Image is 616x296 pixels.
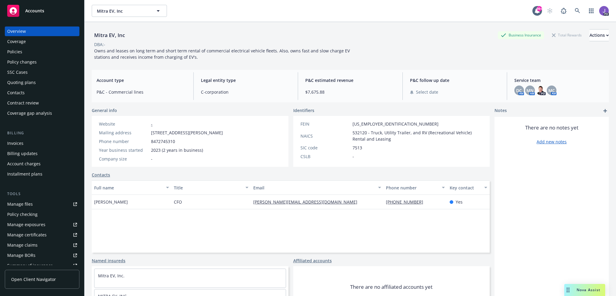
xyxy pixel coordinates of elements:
a: Start snowing [544,5,556,17]
span: 7513 [353,145,362,151]
button: Full name [92,180,171,195]
div: SIC code [300,145,350,151]
div: Contacts [7,88,25,98]
a: Manage claims [5,240,79,250]
div: Summary of insurance [7,261,53,270]
div: Year business started [99,147,149,153]
span: [PERSON_NAME] [94,199,128,205]
div: Coverage gap analysis [7,108,52,118]
span: P&C estimated revenue [305,77,395,83]
a: Contract review [5,98,79,108]
button: Key contact [447,180,490,195]
div: Email [253,185,374,191]
a: Search [571,5,584,17]
div: Billing updates [7,149,38,158]
div: Company size [99,156,149,162]
a: Report a Bug [558,5,570,17]
span: Mitra EV, Inc [97,8,149,14]
div: FEIN [300,121,350,127]
div: DBA: - [94,41,105,48]
span: CFO [174,199,182,205]
div: Manage claims [7,240,38,250]
a: Invoices [5,139,79,148]
a: Switch app [585,5,597,17]
img: photo [536,86,546,95]
div: Quoting plans [7,78,36,87]
a: Named insureds [92,257,125,264]
div: Account charges [7,159,41,169]
div: Title [174,185,242,191]
span: Owns and leases on long term and short term rental of commercial electrical vehicle fleets. Also,... [94,48,351,60]
a: Installment plans [5,169,79,179]
a: Summary of insurance [5,261,79,270]
div: Total Rewards [549,31,585,39]
div: Policy checking [7,210,38,219]
a: SSC Cases [5,67,79,77]
div: SSC Cases [7,67,28,77]
div: CSLB [300,153,350,160]
span: There are no affiliated accounts yet [350,283,433,291]
span: 532120 - Truck, Utility Trailer, and RV (Recreational Vehicle) Rental and Leasing [353,129,483,142]
div: Full name [94,185,162,191]
span: MC [548,87,555,94]
span: Identifiers [293,107,314,114]
span: Notes [494,107,507,114]
div: Contract review [7,98,39,108]
div: Key contact [450,185,481,191]
a: [PERSON_NAME][EMAIL_ADDRESS][DOMAIN_NAME] [253,199,362,205]
a: Manage files [5,199,79,209]
button: Phone number [383,180,447,195]
span: C-corporation [201,89,291,95]
span: Legal entity type [201,77,291,83]
div: Tools [5,191,79,197]
span: Yes [456,199,463,205]
div: Phone number [99,138,149,145]
div: Manage certificates [7,230,47,240]
a: Manage BORs [5,251,79,260]
span: 8472745310 [151,138,175,145]
div: Business Insurance [498,31,544,39]
div: Website [99,121,149,127]
div: Coverage [7,37,26,46]
a: - [151,121,152,127]
div: NAICS [300,133,350,139]
span: [US_EMPLOYER_IDENTIFICATION_NUMBER] [353,121,439,127]
span: Accounts [25,8,44,13]
span: Open Client Navigator [11,276,56,282]
div: Mitra EV, Inc [92,31,127,39]
span: Nova Assist [577,287,600,292]
a: Mitra EV, Inc. [98,273,125,279]
div: Policies [7,47,22,57]
div: Drag to move [564,284,572,296]
span: - [353,153,354,160]
a: Accounts [5,2,79,19]
a: Manage exposures [5,220,79,229]
a: Coverage [5,37,79,46]
span: DC [516,87,522,94]
div: Overview [7,26,26,36]
a: Policies [5,47,79,57]
a: Overview [5,26,79,36]
span: Service team [514,77,604,83]
button: Email [251,180,383,195]
span: General info [92,107,117,114]
div: Manage exposures [7,220,45,229]
div: Billing [5,130,79,136]
a: Add new notes [537,139,567,145]
span: MN [526,87,534,94]
button: Actions [590,29,609,41]
span: $7,675.88 [305,89,395,95]
a: Affiliated accounts [293,257,332,264]
a: Account charges [5,159,79,169]
div: Phone number [386,185,438,191]
div: Invoices [7,139,23,148]
a: Contacts [5,88,79,98]
a: Manage certificates [5,230,79,240]
div: Manage files [7,199,33,209]
button: Nova Assist [564,284,605,296]
a: Contacts [92,172,110,178]
button: Title [171,180,251,195]
a: Policy checking [5,210,79,219]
